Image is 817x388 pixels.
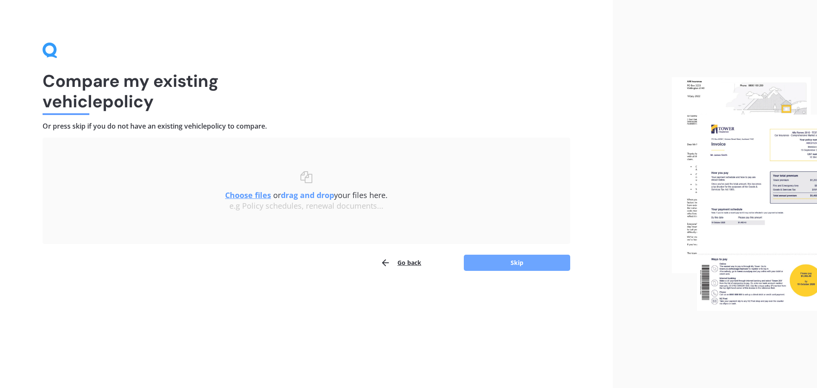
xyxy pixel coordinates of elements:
[60,201,553,211] div: e.g Policy schedules, renewal documents...
[43,71,570,112] h1: Compare my existing vehicle policy
[281,190,334,200] b: drag and drop
[43,122,570,131] h4: Or press skip if you do not have an existing vehicle policy to compare.
[380,254,421,271] button: Go back
[225,190,388,200] span: or your files here.
[672,77,817,311] img: files.webp
[225,190,271,200] u: Choose files
[464,255,570,271] button: Skip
